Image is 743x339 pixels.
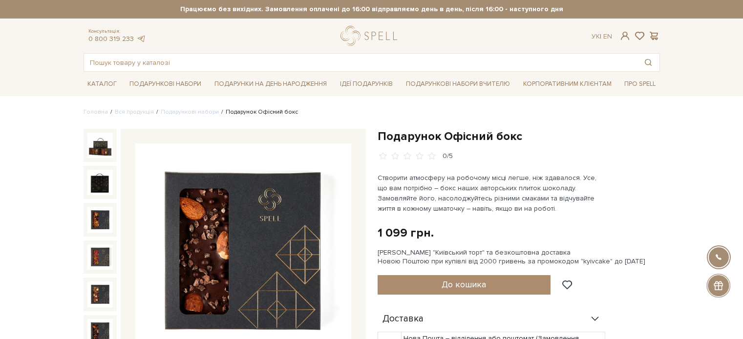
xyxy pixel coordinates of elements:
span: Доставка [382,315,424,323]
a: Про Spell [620,77,659,92]
a: logo [340,26,402,46]
button: Пошук товару у каталозі [637,54,659,71]
div: 0/5 [443,152,453,161]
li: Подарунок Офісний бокс [219,108,298,117]
div: [PERSON_NAME] "Київський торт" та безкоштовна доставка Новою Поштою при купівлі від 2000 гривень ... [378,248,660,266]
a: Подарунки на День народження [211,77,331,92]
a: Ідеї подарунків [336,77,397,92]
img: Подарунок Офісний бокс [87,281,113,307]
a: Подарункові набори [161,108,219,116]
div: 1 099 грн. [378,225,434,240]
a: En [603,32,612,40]
span: До кошика [442,279,486,290]
a: Головна [84,108,108,116]
a: telegram [136,35,146,43]
img: Подарунок Офісний бокс [87,244,113,270]
span: | [600,32,601,40]
a: Подарункові набори [126,77,205,92]
img: Подарунок Офісний бокс [87,207,113,232]
a: Вся продукція [115,108,154,116]
button: До кошика [378,275,551,295]
input: Пошук товару у каталозі [84,54,637,71]
strong: Працюємо без вихідних. Замовлення оплачені до 16:00 відправляємо день в день, після 16:00 - насту... [84,5,660,14]
img: Подарунок Офісний бокс [87,170,113,195]
img: Подарунок Офісний бокс [87,133,113,158]
a: Подарункові набори Вчителю [402,76,514,92]
span: Консультація: [88,28,146,35]
div: Ук [592,32,612,41]
a: Каталог [84,77,121,92]
h1: Подарунок Офісний бокс [378,129,660,144]
a: 0 800 319 233 [88,35,134,43]
a: Корпоративним клієнтам [519,77,616,92]
p: Створити атмосферу на робочому місці легше, ніж здавалося. Усе, що вам потрібно – бокс наших авто... [378,173,607,214]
